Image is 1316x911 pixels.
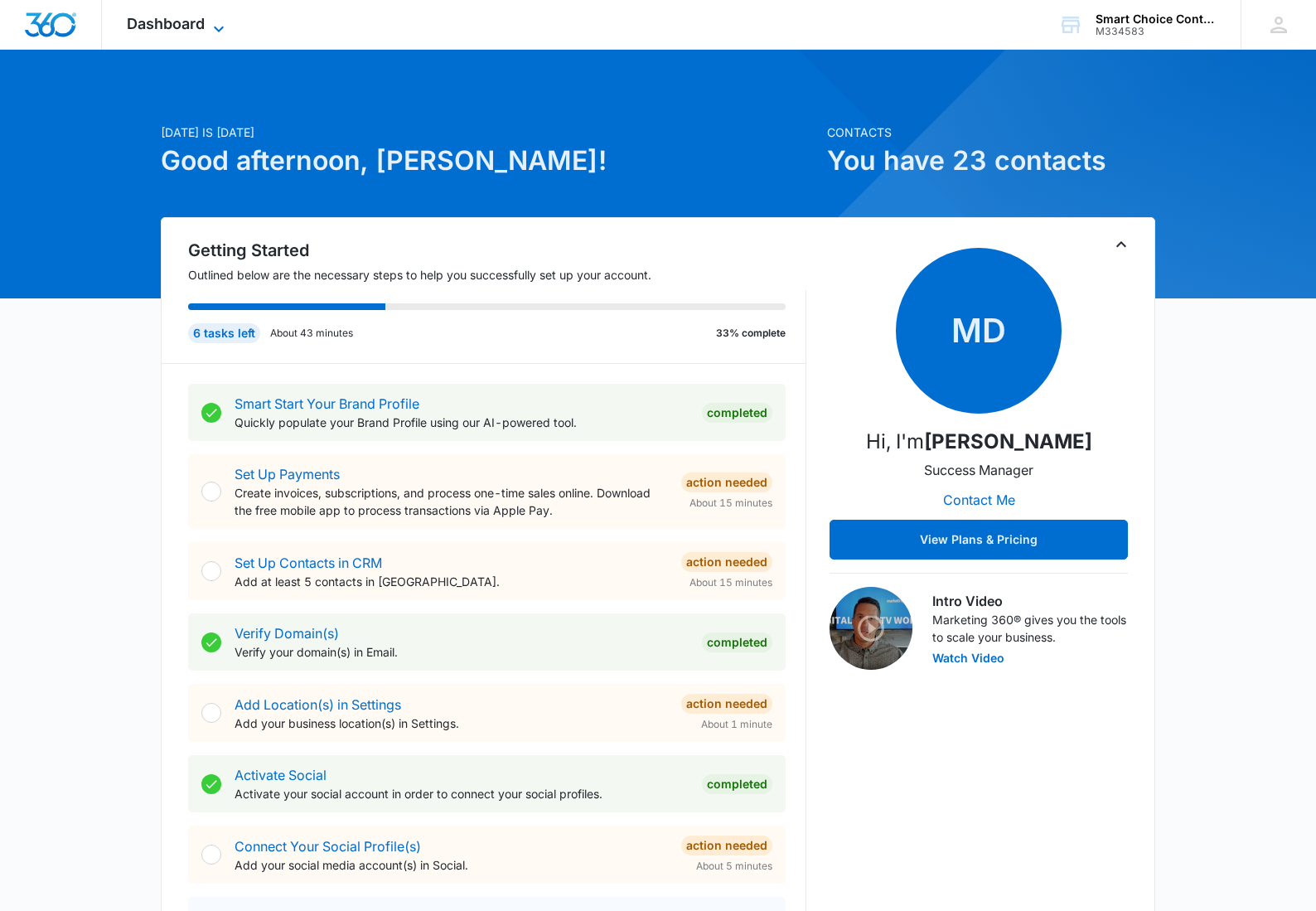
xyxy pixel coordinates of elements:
p: 33% complete [716,326,786,341]
p: Success Manager [924,460,1033,480]
a: Set Up Payments [235,466,340,482]
span: Dashboard [127,15,205,32]
p: Contacts [827,124,1155,141]
h3: Intro Video [932,591,1128,611]
a: Smart Start Your Brand Profile [235,395,419,412]
h1: You have 23 contacts [827,141,1155,181]
div: Completed [702,632,772,652]
button: Watch Video [932,652,1004,664]
p: About 43 minutes [270,326,353,341]
p: Outlined below are the necessary steps to help you successfully set up your account. [188,266,806,283]
p: Add your social media account(s) in Social. [235,856,668,874]
button: Contact Me [927,480,1032,520]
p: Verify your domain(s) in Email. [235,643,689,661]
a: Add Location(s) in Settings [235,696,401,713]
div: Completed [702,774,772,794]
div: Completed [702,403,772,423]
h1: Good afternoon, [PERSON_NAME]! [161,141,817,181]
p: Quickly populate your Brand Profile using our AI-powered tool. [235,414,689,431]
p: Create invoices, subscriptions, and process one-time sales online. Download the free mobile app t... [235,484,668,519]
span: About 15 minutes [689,575,772,590]
button: View Plans & Pricing [830,520,1128,560]
button: Toggle Collapse [1111,235,1131,254]
h2: Getting Started [188,238,806,263]
strong: [PERSON_NAME] [924,429,1092,453]
div: Action Needed [681,552,772,572]
a: Activate Social [235,767,327,783]
img: Intro Video [830,587,912,670]
a: Verify Domain(s) [235,625,339,642]
a: Connect Your Social Profile(s) [235,838,421,855]
div: account name [1096,12,1217,26]
div: account id [1096,26,1217,37]
span: MD [896,248,1062,414]
p: Add at least 5 contacts in [GEOGRAPHIC_DATA]. [235,573,668,590]
p: Hi, I'm [866,427,1092,457]
div: 6 tasks left [188,323,260,343]
div: Action Needed [681,836,772,855]
p: Activate your social account in order to connect your social profiles. [235,785,689,802]
span: About 15 minutes [689,496,772,511]
div: Action Needed [681,694,772,714]
p: Add your business location(s) in Settings. [235,715,668,732]
a: Set Up Contacts in CRM [235,555,382,571]
p: Marketing 360® gives you the tools to scale your business. [932,611,1128,646]
div: Action Needed [681,472,772,492]
span: About 5 minutes [696,859,772,874]
span: About 1 minute [701,717,772,732]
p: [DATE] is [DATE] [161,124,817,141]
